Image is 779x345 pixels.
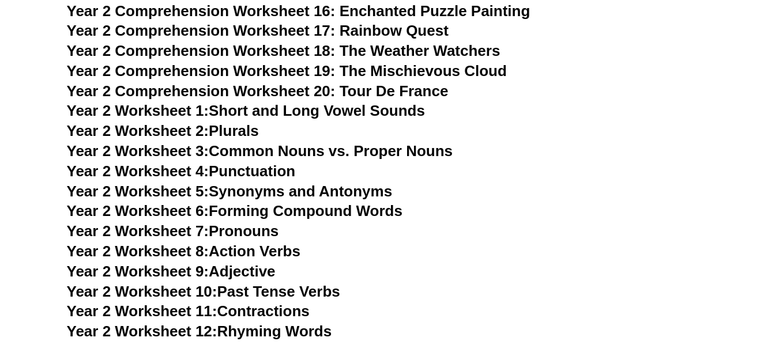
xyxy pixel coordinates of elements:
[67,202,209,219] span: Year 2 Worksheet 6:
[67,2,530,20] a: Year 2 Comprehension Worksheet 16: Enchanted Puzzle Painting
[67,302,310,320] a: Year 2 Worksheet 11:Contractions
[587,215,779,345] iframe: Chat Widget
[67,183,393,200] a: Year 2 Worksheet 5:Synonyms and Antonyms
[67,42,500,59] a: Year 2 Comprehension Worksheet 18: The Weather Watchers
[67,82,449,100] a: Year 2 Comprehension Worksheet 20: Tour De France
[67,283,340,300] a: Year 2 Worksheet 10:Past Tense Verbs
[67,142,453,160] a: Year 2 Worksheet 3:Common Nouns vs. Proper Nouns
[67,122,259,139] a: Year 2 Worksheet 2:Plurals
[67,102,425,119] a: Year 2 Worksheet 1:Short and Long Vowel Sounds
[67,22,449,39] a: Year 2 Comprehension Worksheet 17: Rainbow Quest
[67,263,209,280] span: Year 2 Worksheet 9:
[67,222,279,240] a: Year 2 Worksheet 7:Pronouns
[67,242,209,260] span: Year 2 Worksheet 8:
[67,283,217,300] span: Year 2 Worksheet 10:
[67,323,332,340] a: Year 2 Worksheet 12:Rhyming Words
[67,162,296,180] a: Year 2 Worksheet 4:Punctuation
[67,323,217,340] span: Year 2 Worksheet 12:
[67,242,300,260] a: Year 2 Worksheet 8:Action Verbs
[67,62,507,79] a: Year 2 Comprehension Worksheet 19: The Mischievous Cloud
[67,202,402,219] a: Year 2 Worksheet 6:Forming Compound Words
[67,102,209,119] span: Year 2 Worksheet 1:
[67,142,209,160] span: Year 2 Worksheet 3:
[67,302,217,320] span: Year 2 Worksheet 11:
[67,222,209,240] span: Year 2 Worksheet 7:
[67,263,276,280] a: Year 2 Worksheet 9:Adjective
[67,183,209,200] span: Year 2 Worksheet 5:
[67,122,209,139] span: Year 2 Worksheet 2:
[67,162,209,180] span: Year 2 Worksheet 4:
